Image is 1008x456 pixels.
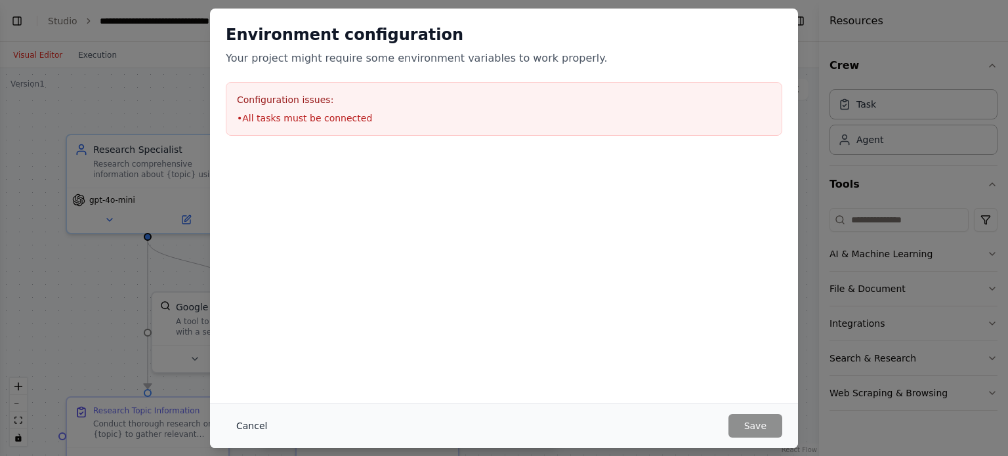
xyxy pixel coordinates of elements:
li: • All tasks must be connected [237,112,771,125]
button: Save [728,414,782,438]
button: Cancel [226,414,278,438]
h2: Environment configuration [226,24,782,45]
p: Your project might require some environment variables to work properly. [226,51,782,66]
h3: Configuration issues: [237,93,771,106]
